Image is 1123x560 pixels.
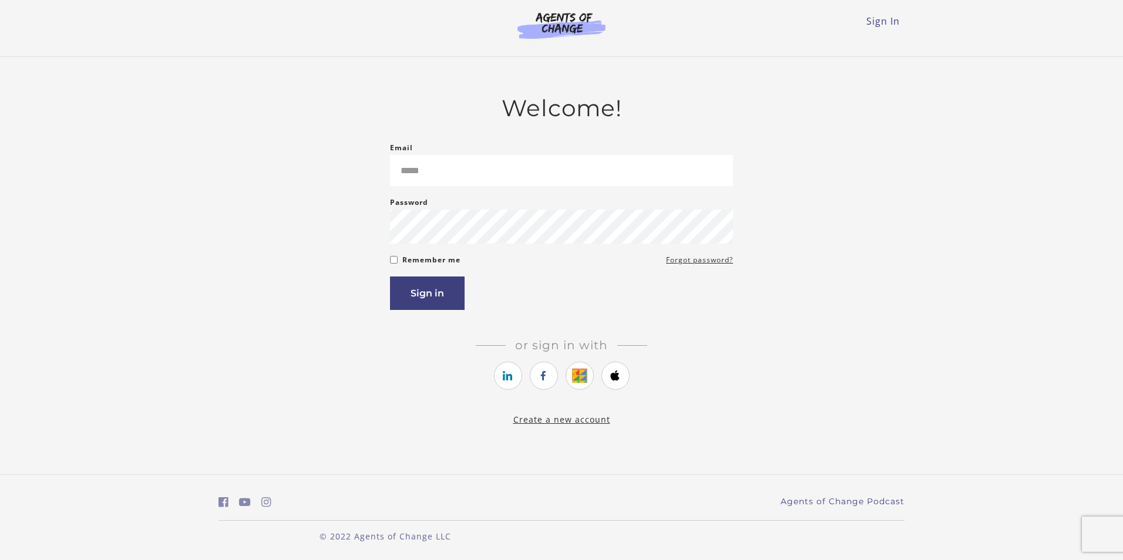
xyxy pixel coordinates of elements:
[261,494,271,511] a: https://www.instagram.com/agentsofchangeprep/ (Open in a new window)
[218,530,552,542] p: © 2022 Agents of Change LLC
[566,362,594,390] a: https://courses.thinkific.com/users/auth/google?ss%5Breferral%5D=&ss%5Buser_return_to%5D=&ss%5Bvi...
[239,497,251,508] i: https://www.youtube.com/c/AgentsofChangeTestPrepbyMeaganMitchell (Open in a new window)
[390,95,733,122] h2: Welcome!
[390,276,465,310] button: Sign in
[666,253,733,267] a: Forgot password?
[239,494,251,511] a: https://www.youtube.com/c/AgentsofChangeTestPrepbyMeaganMitchell (Open in a new window)
[390,195,428,210] label: Password
[261,497,271,508] i: https://www.instagram.com/agentsofchangeprep/ (Open in a new window)
[781,495,905,508] a: Agents of Change Podcast
[530,362,558,390] a: https://courses.thinkific.com/users/auth/facebook?ss%5Breferral%5D=&ss%5Buser_return_to%5D=&ss%5B...
[601,362,630,390] a: https://courses.thinkific.com/users/auth/apple?ss%5Breferral%5D=&ss%5Buser_return_to%5D=&ss%5Bvis...
[218,497,228,508] i: https://www.facebook.com/groups/aswbtestprep (Open in a new window)
[866,15,900,28] a: Sign In
[494,362,522,390] a: https://courses.thinkific.com/users/auth/linkedin?ss%5Breferral%5D=&ss%5Buser_return_to%5D=&ss%5B...
[506,338,617,352] span: Or sign in with
[390,141,413,155] label: Email
[505,12,618,39] img: Agents of Change Logo
[402,253,460,267] label: Remember me
[513,414,610,425] a: Create a new account
[218,494,228,511] a: https://www.facebook.com/groups/aswbtestprep (Open in a new window)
